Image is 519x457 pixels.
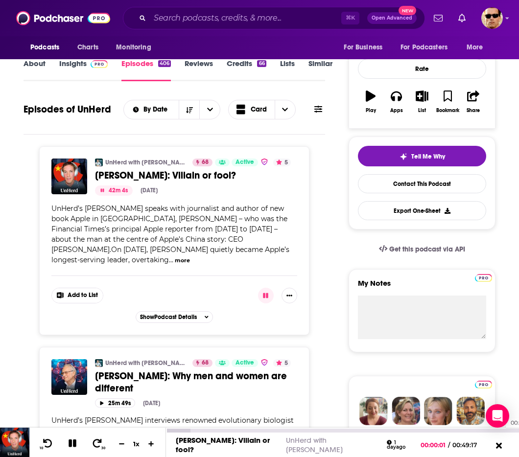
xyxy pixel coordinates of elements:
img: UnHerd with Freddie Sayers [95,359,103,367]
a: Tim Cook: Villain or fool? [51,159,87,194]
span: Open Advanced [372,16,412,21]
input: Search podcasts, credits, & more... [150,10,341,26]
button: Show profile menu [481,7,503,29]
button: Apps [383,84,409,119]
a: UnHerd with [PERSON_NAME] [286,435,343,454]
span: By Date [143,106,171,113]
button: open menu [460,38,495,57]
img: Jules Profile [424,397,452,425]
button: 5 [273,359,291,367]
h1: Episodes of UnHerd [24,103,111,115]
span: 10 [40,446,43,450]
span: More [467,41,483,54]
a: Show notifications dropdown [430,10,447,26]
span: ... [169,255,173,264]
span: ⌘ K [341,12,359,24]
a: Charts [71,38,104,57]
button: 42m 4s [95,185,133,196]
a: Lists [280,59,295,81]
button: more [175,256,190,265]
span: For Business [344,41,382,54]
span: 30 [101,446,105,450]
span: Tell Me Why [411,153,445,160]
button: open menu [394,38,462,57]
img: UnHerd with Freddie Sayers [95,159,103,166]
span: Charts [77,41,98,54]
a: Pro website [475,379,492,388]
button: Bookmark [435,84,460,119]
span: [PERSON_NAME]: Villain or fool? [95,169,236,182]
button: Sort Direction [179,100,199,119]
a: 68 [192,359,212,367]
button: tell me why sparkleTell Me Why [358,146,486,166]
img: User Profile [481,7,503,29]
span: 68 [202,158,209,167]
div: Share [467,108,480,114]
span: UnHerd’s [PERSON_NAME] speaks with journalist and author of new book Apple in [GEOGRAPHIC_DATA], ... [51,204,289,264]
span: / [448,441,450,449]
button: Show More Button [282,288,297,303]
div: Search podcasts, credits, & more... [123,7,425,29]
div: Play [366,108,376,114]
span: Get this podcast via API [389,245,465,253]
button: ShowPodcast Details [136,311,213,323]
img: verified Badge [260,358,268,366]
img: Podchaser Pro [91,60,108,68]
button: Choose View [228,100,296,119]
button: open menu [199,100,220,119]
button: 25m 49s [95,398,135,408]
div: Rate [358,59,486,79]
div: 1 day ago [387,440,413,450]
div: Apps [390,108,403,114]
button: open menu [124,106,179,113]
a: [PERSON_NAME]: Why men and women are different [95,370,297,394]
label: My Notes [358,278,486,296]
a: Pro website [475,273,492,282]
span: [PERSON_NAME]: Why men and women are different [95,370,287,394]
a: [PERSON_NAME]: Villain or fool? [176,435,270,454]
img: tell me why sparkle [400,153,407,160]
button: 5 [273,159,291,166]
button: open menu [337,38,395,57]
img: Jon Profile [456,397,485,425]
button: Share [461,84,486,119]
a: Reviews [185,59,213,81]
span: Active [236,158,254,167]
div: Bookmark [436,108,459,114]
a: Get this podcast via API [371,237,473,261]
span: For Podcasters [401,41,448,54]
span: 68 [202,358,209,368]
div: [DATE] [143,400,160,407]
a: Contact This Podcast [358,174,486,193]
span: 00:00:01 [421,441,448,449]
a: Show notifications dropdown [454,10,470,26]
a: Credits66 [227,59,266,81]
img: Podchaser Pro [475,381,492,388]
button: Open AdvancedNew [367,12,417,24]
img: Barbara Profile [392,397,420,425]
span: New [399,6,416,15]
button: 10 [38,438,56,450]
h2: Choose List sort [123,100,221,119]
span: Podcasts [30,41,59,54]
span: Show Podcast Details [140,314,197,320]
button: 30 [89,438,107,450]
div: List [418,108,426,114]
span: Add to List [68,292,98,299]
span: Active [236,358,254,368]
div: [DATE] [141,187,158,194]
a: Active [232,159,258,166]
img: Podchaser - Follow, Share and Rate Podcasts [16,9,110,27]
button: Export One-Sheet [358,201,486,220]
div: 00:46:47 [166,429,519,433]
div: 406 [158,60,171,67]
a: Active [232,359,258,367]
a: About [24,59,46,81]
span: 00:49:17 [450,441,487,449]
span: Logged in as karldevries [481,7,503,29]
button: Play [358,84,383,119]
img: Richard Dawkins: Why men and women are different [51,359,87,395]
